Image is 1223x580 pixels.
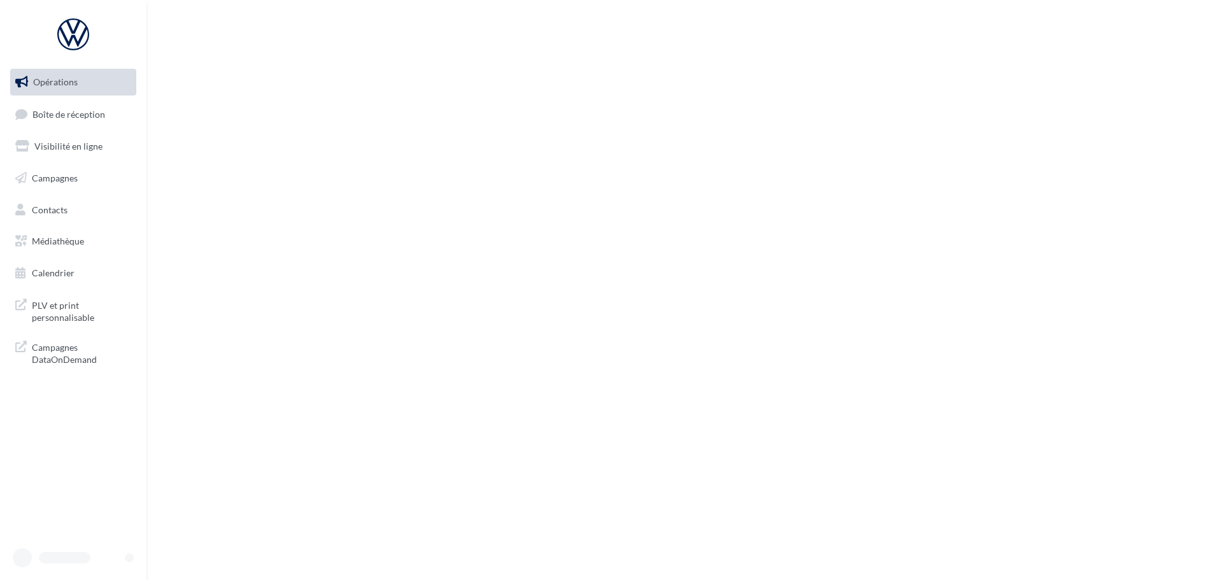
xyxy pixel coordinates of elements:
span: Opérations [33,76,78,87]
span: Campagnes DataOnDemand [32,339,131,366]
span: Campagnes [32,173,78,183]
a: Opérations [8,69,139,95]
a: Campagnes DataOnDemand [8,334,139,371]
span: Calendrier [32,267,75,278]
span: PLV et print personnalisable [32,297,131,324]
a: Boîte de réception [8,101,139,128]
a: Médiathèque [8,228,139,255]
span: Contacts [32,204,68,215]
a: Contacts [8,197,139,223]
a: PLV et print personnalisable [8,292,139,329]
span: Boîte de réception [32,108,105,119]
a: Calendrier [8,260,139,286]
span: Médiathèque [32,236,84,246]
a: Visibilité en ligne [8,133,139,160]
a: Campagnes [8,165,139,192]
span: Visibilité en ligne [34,141,103,152]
